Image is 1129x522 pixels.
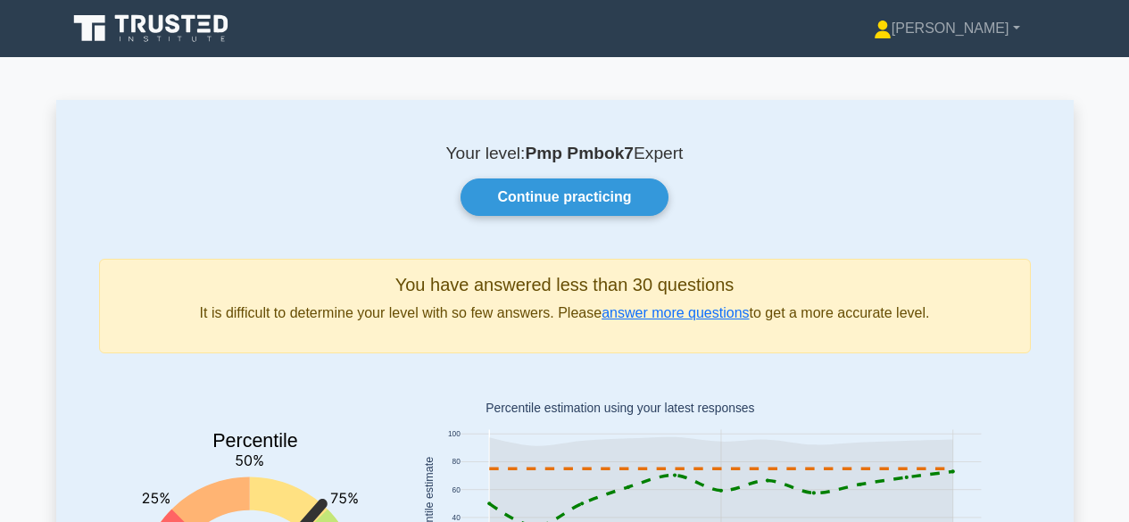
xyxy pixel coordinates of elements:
[486,402,754,416] text: Percentile estimation using your latest responses
[452,458,461,467] text: 80
[114,302,1016,324] p: It is difficult to determine your level with so few answers. Please to get a more accurate level.
[525,144,634,162] b: Pmp Pmbok7
[452,513,461,522] text: 40
[602,305,749,320] a: answer more questions
[831,11,1063,46] a: [PERSON_NAME]
[447,430,460,439] text: 100
[212,430,298,452] text: Percentile
[114,274,1016,295] h5: You have answered less than 30 questions
[99,143,1031,164] p: Your level: Expert
[461,178,668,216] a: Continue practicing
[452,485,461,494] text: 60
